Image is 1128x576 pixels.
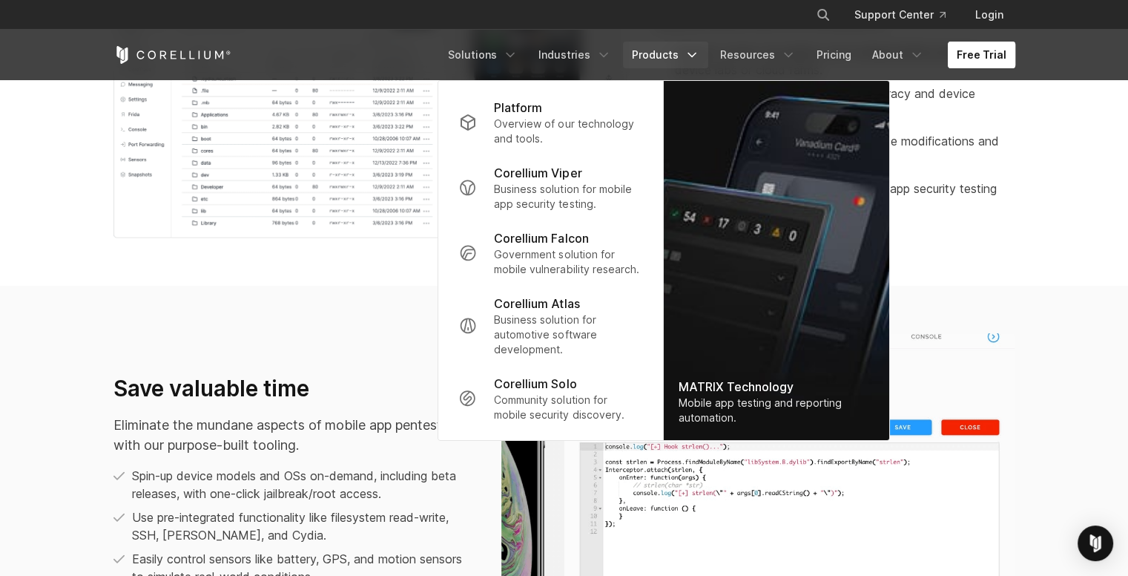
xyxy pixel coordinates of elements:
[810,1,837,28] button: Search
[678,378,874,396] div: MATRIX Technology
[446,220,653,286] a: Corellium Falcon Government solution for mobile vulnerability research.
[494,312,641,357] p: Business solution for automotive software development.
[446,90,653,155] a: Platform Overview of our technology and tools.
[494,164,581,182] p: Corellium Viper
[1078,526,1113,561] div: Open Intercom Messenger
[808,42,860,68] a: Pricing
[494,182,641,212] p: Business solution for mobile app security testing.
[132,467,472,503] p: Spin-up device models and OSs on-demand, including beta releases, with one-click jailbreak/root a...
[842,1,957,28] a: Support Center
[494,295,579,312] p: Corellium Atlas
[439,42,527,68] a: Solutions
[113,46,231,64] a: Corellium Home
[494,229,588,247] p: Corellium Falcon
[494,247,641,277] p: Government solution for mobile vulnerability research.
[113,375,472,403] h3: Save valuable time
[663,81,888,440] a: MATRIX Technology Mobile app testing and reporting automation.
[663,81,888,440] img: Matrix_WebNav_1x
[863,42,933,68] a: About
[494,375,576,393] p: Corellium Solo
[113,415,472,455] p: Eliminate the mundane aspects of mobile app pentesting with our purpose-built tooling.
[530,42,620,68] a: Industries
[494,99,542,117] p: Platform
[948,42,1015,68] a: Free Trial
[711,42,805,68] a: Resources
[494,117,641,146] p: Overview of our technology and tools.
[798,1,1015,28] div: Navigation Menu
[439,42,1015,68] div: Navigation Menu
[446,155,653,220] a: Corellium Viper Business solution for mobile app security testing.
[132,508,472,544] p: Use pre-integrated functionality like filesystem read-write, SSH, [PERSON_NAME], and Cydia.
[494,393,641,422] p: Community solution for mobile security discovery.
[623,42,708,68] a: Products
[446,366,653,431] a: Corellium Solo Community solution for mobile security discovery.
[678,396,874,425] div: Mobile app testing and reporting automation.
[446,286,653,366] a: Corellium Atlas Business solution for automotive software development.
[963,1,1015,28] a: Login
